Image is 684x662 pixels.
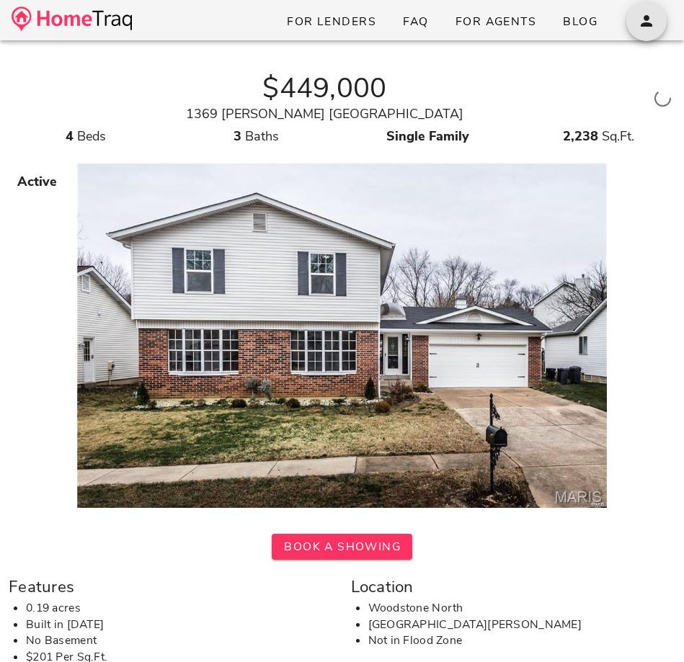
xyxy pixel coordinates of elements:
span: Baths [245,128,279,145]
li: 0.19 acres [26,600,334,617]
a: Blog [551,9,609,35]
li: No Basement [26,632,334,649]
button: Book A Showing [272,534,412,560]
strong: 3 [234,128,241,145]
a: FAQ [391,9,440,35]
div: 1369 [PERSON_NAME] [GEOGRAPHIC_DATA] [9,104,641,124]
li: Built in [DATE] [26,617,334,633]
strong: Active [17,173,57,190]
iframe: Chat Widget [612,593,684,662]
span: Beds [77,128,106,145]
span: Book A Showing [283,539,401,555]
strong: $449,000 [262,69,386,107]
span: For Lenders [286,14,376,30]
span: Sq.Ft. [602,128,634,145]
li: [GEOGRAPHIC_DATA][PERSON_NAME] [368,617,676,633]
span: Blog [562,14,598,30]
a: For Lenders [275,9,388,35]
img: desktop-logo.34a1112.png [12,6,132,32]
span: FAQ [402,14,429,30]
strong: Single Family [386,128,469,145]
strong: 2,238 [563,128,598,145]
div: Location [351,574,676,600]
strong: 4 [66,128,74,145]
li: Woodstone North [368,600,676,617]
span: For Agents [455,14,536,30]
li: Not in Flood Zone [368,632,676,649]
div: Features [9,574,334,600]
a: For Agents [443,9,548,35]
